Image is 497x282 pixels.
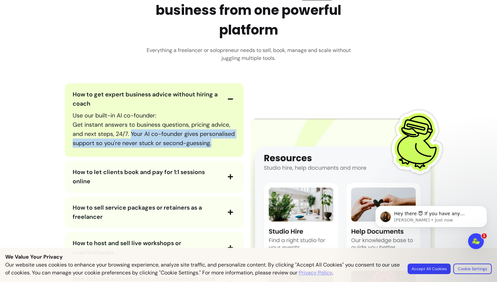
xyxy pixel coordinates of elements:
span: How to host and sell live workshops or masterclasses [73,239,181,256]
span: 1 [482,233,487,239]
button: Accept All Cookies [408,264,451,274]
p: We Value Your Privacy [5,253,492,261]
div: How to get expert business advice without hiring a coach [73,108,236,150]
iframe: Intercom notifications message [366,192,497,264]
span: How to let clients book and pay for 1:1 sessions online [73,168,205,185]
button: How to get expert business advice without hiring a coach [73,90,236,108]
button: How to let clients book and pay for 1:1 sessions online [73,167,236,186]
button: Cookie Settings [453,264,492,274]
span: How to sell service packages or retainers as a freelancer [73,204,202,221]
span: How to get expert business advice without hiring a coach [73,90,218,108]
p: Our website uses cookies to enhance your browsing experience, analyze site traffic, and personali... [5,261,400,277]
iframe: Intercom live chat [468,233,484,249]
button: How to host and sell live workshops or masterclasses [73,239,236,257]
button: How to sell service packages or retainers as a freelancer [73,203,236,221]
h3: Everything a freelancer or solopreneur needs to sell, book, manage and scale without juggling mul... [142,46,355,62]
img: Fluum Duck sticker [386,109,451,175]
p: Use our built-in AI co-founder: Get instant answers to business questions, pricing advice, and ne... [73,111,236,148]
a: Privacy Policy [299,269,332,277]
